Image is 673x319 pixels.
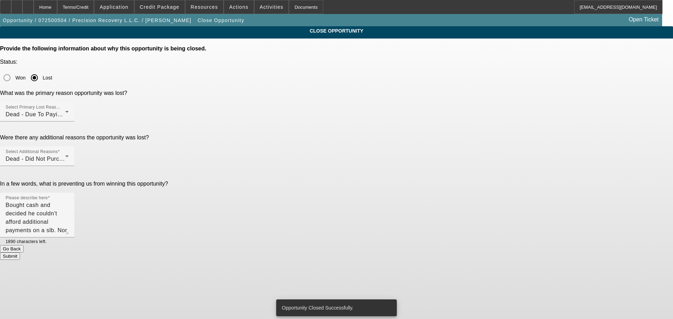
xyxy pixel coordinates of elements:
span: Dead - Due To Paying Cash [6,111,80,117]
span: Activities [260,4,284,10]
button: Application [94,0,134,14]
mat-label: Select Primary Lost Reason [6,105,61,110]
span: Close Opportunity [198,18,244,23]
label: Lost [41,74,52,81]
span: Resources [191,4,218,10]
span: Dead - Did Not Purchase [6,156,72,162]
span: CLOSE OPPORTUNITY [5,28,668,34]
div: Opportunity Closed Successfully. [276,299,394,316]
mat-label: Please describe here [6,196,48,200]
span: Actions [229,4,249,10]
mat-label: Select Additional Reasons [6,150,58,154]
mat-hint: 1890 characters left. [6,237,47,245]
a: Open Ticket [626,14,661,26]
span: Application [100,4,128,10]
button: Activities [254,0,289,14]
span: Credit Package [140,4,179,10]
button: Actions [224,0,254,14]
span: Opportunity / 072500504 / Precision Recovery L.L.C. / [PERSON_NAME] [3,18,191,23]
button: Close Opportunity [196,14,246,27]
button: Credit Package [135,0,185,14]
button: Resources [185,0,223,14]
